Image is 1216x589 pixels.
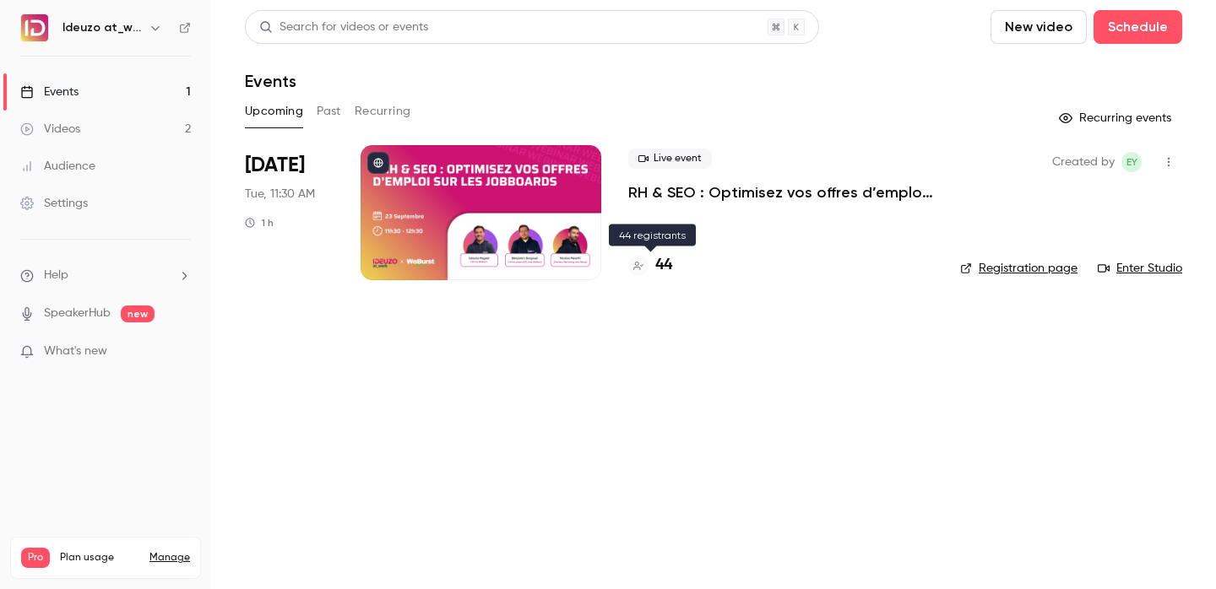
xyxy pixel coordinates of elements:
iframe: Noticeable Trigger [171,344,191,359]
a: Registration page [960,260,1078,277]
span: new [121,305,155,322]
span: Created by [1052,152,1115,172]
div: Settings [20,195,88,212]
button: Recurring [355,98,411,125]
a: RH & SEO : Optimisez vos offres d’emploi sur les jobboards [628,182,933,203]
h1: Events [245,71,296,91]
span: Pro [21,548,50,568]
h6: Ideuzo at_work [62,19,142,36]
button: New video [991,10,1087,44]
button: Recurring events [1051,105,1182,132]
img: Ideuzo at_work [21,14,48,41]
div: 1 h [245,216,274,230]
h4: 44 [655,254,672,277]
span: EY [1126,152,1137,172]
span: Live event [628,149,712,169]
div: Search for videos or events [259,19,428,36]
button: Past [317,98,341,125]
div: Videos [20,121,80,138]
li: help-dropdown-opener [20,267,191,284]
a: Enter Studio [1098,260,1182,277]
div: Events [20,84,79,100]
span: Plan usage [60,551,139,565]
a: SpeakerHub [44,305,111,322]
span: Tue, 11:30 AM [245,186,315,203]
button: Schedule [1094,10,1182,44]
span: [DATE] [245,152,305,179]
div: Audience [20,158,95,175]
span: What's new [44,343,107,360]
span: Help [44,267,68,284]
div: Sep 23 Tue, 11:30 AM (Europe/Madrid) [245,145,334,280]
a: Manage [149,551,190,565]
button: Upcoming [245,98,303,125]
span: Eva Yahiaoui [1121,152,1142,172]
a: 44 [628,254,672,277]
